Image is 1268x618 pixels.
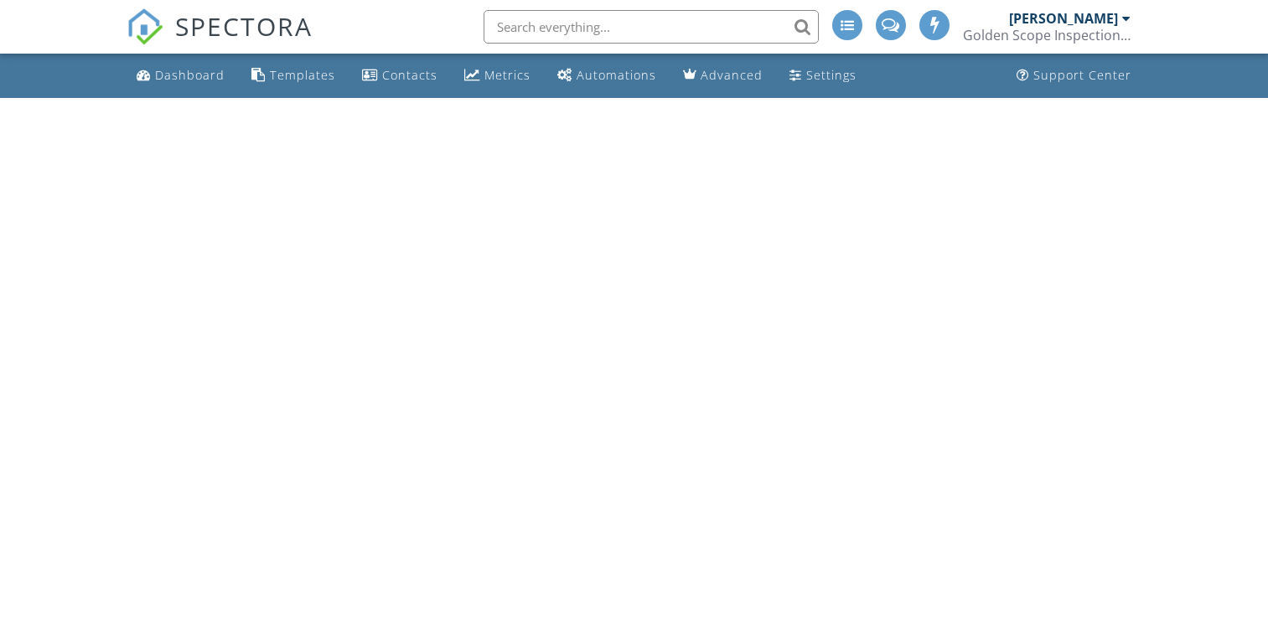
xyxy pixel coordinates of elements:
a: Templates [245,60,342,91]
a: Automations (Basic) [551,60,663,91]
div: Advanced [701,67,763,83]
div: Contacts [382,67,437,83]
input: Search everything... [484,10,819,44]
a: Settings [783,60,863,91]
div: Metrics [484,67,530,83]
div: Templates [270,67,335,83]
div: Settings [806,67,857,83]
a: Metrics [458,60,537,91]
a: Dashboard [130,60,231,91]
a: SPECTORA [127,23,313,58]
div: [PERSON_NAME] [1009,10,1118,27]
a: Support Center [1010,60,1138,91]
a: Contacts [355,60,444,91]
div: Golden Scope Inspections, LLC [963,27,1131,44]
div: Dashboard [155,67,225,83]
img: The Best Home Inspection Software - Spectora [127,8,163,45]
a: Advanced [676,60,769,91]
span: SPECTORA [175,8,313,44]
div: Automations [577,67,656,83]
div: Support Center [1033,67,1131,83]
